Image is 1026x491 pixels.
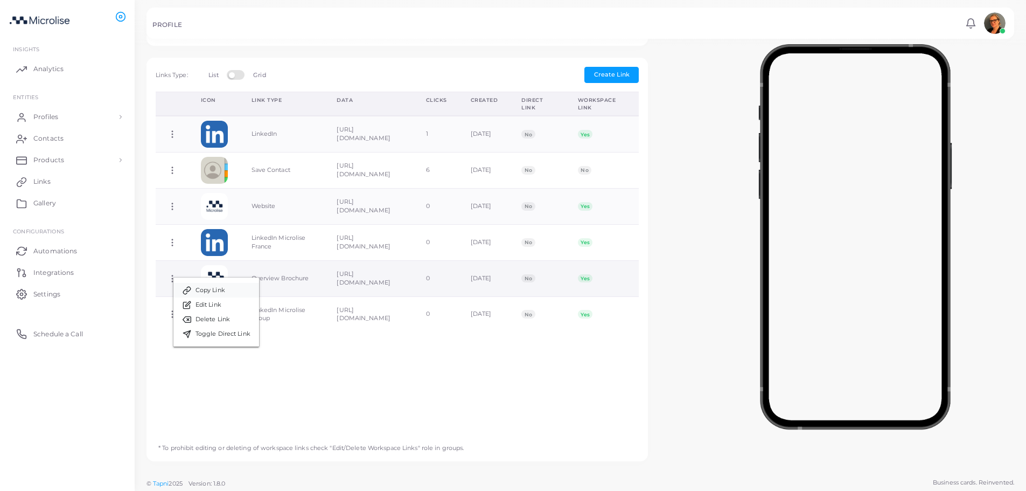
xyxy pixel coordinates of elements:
span: Yes [578,130,592,139]
td: 6 [414,153,459,189]
img: phone-mock.b55596b7.png [758,44,952,430]
td: 0 [414,224,459,260]
span: Integrations [33,268,74,278]
td: [URL][DOMAIN_NAME] [325,153,414,189]
a: Tapni [153,480,169,487]
a: Automations [8,240,127,261]
span: No [521,202,535,211]
span: INSIGHTS [13,46,39,52]
img: avatar [984,12,1006,34]
span: Products [33,155,64,165]
th: Action [156,92,189,116]
label: Grid [253,71,266,80]
span: Delete Link [196,315,230,324]
td: 0 [414,260,459,296]
td: 0 [414,296,459,332]
span: Configurations [13,228,64,234]
td: Save Contact [240,153,325,189]
img: contactcard.png [201,157,228,184]
div: Clicks [426,96,447,104]
span: Version: 1.8.0 [189,480,226,487]
td: [URL][DOMAIN_NAME] [325,116,414,152]
td: Overview Brochure [240,260,325,296]
label: List [208,71,218,80]
span: Profiles [33,112,58,122]
button: Create Link [584,67,639,83]
td: LinkedIn [240,116,325,152]
span: No [521,310,535,319]
img: logo [10,10,69,30]
div: Workspace Link [578,96,627,111]
td: Website [240,189,325,225]
span: Yes [578,274,592,283]
span: Links Type: [156,71,188,79]
span: Toggle Direct Link [196,330,250,338]
td: [URL][DOMAIN_NAME] [325,260,414,296]
td: [DATE] [459,189,510,225]
span: Yes [578,238,592,247]
td: [URL][DOMAIN_NAME] [325,296,414,332]
img: linkedin.png [201,121,228,148]
div: Direct Link [521,96,554,111]
span: No [521,274,535,283]
td: [DATE] [459,296,510,332]
span: No [521,166,535,175]
img: 0urkgqREsKOwIlUl1Ebqz2IQc-1742283681362.png [201,265,228,292]
span: No [521,238,535,247]
span: Contacts [33,134,64,143]
div: Link Type [252,96,313,104]
span: Business cards. Reinvented. [933,478,1014,487]
span: Links [33,177,51,186]
a: Analytics [8,58,127,80]
td: [DATE] [459,116,510,152]
span: Gallery [33,198,56,208]
td: 0 [414,189,459,225]
a: Schedule a Call [8,323,127,344]
div: Icon [201,96,228,104]
span: No [521,130,535,139]
div: Created [471,96,498,104]
td: [URL][DOMAIN_NAME] [325,224,414,260]
span: Copy Link [196,286,225,295]
td: [URL][DOMAIN_NAME] [325,189,414,225]
div: Data [337,96,402,104]
a: Products [8,149,127,171]
span: ENTITIES [13,94,38,100]
span: 2025 [169,479,182,488]
td: LinkedIn Microlise France [240,224,325,260]
span: Automations [33,246,77,256]
span: Settings [33,289,60,299]
a: avatar [981,12,1008,34]
a: Profiles [8,106,127,128]
span: Yes [578,310,592,319]
td: 1 [414,116,459,152]
img: G8fM0ag2xK68j5Y6CE3rTHDegNh0GpZq-1706795282325.png [201,193,228,220]
p: * To prohibit editing or deleting of workspace links check "Edit/Delete Workspace Links" role in ... [150,434,464,452]
span: No [578,166,591,175]
a: Contacts [8,128,127,149]
span: Create Link [594,71,630,78]
a: Links [8,171,127,192]
td: [DATE] [459,153,510,189]
h5: PROFILE [152,21,182,29]
a: Gallery [8,192,127,214]
td: [DATE] [459,260,510,296]
span: © [146,479,225,488]
span: Yes [578,202,592,211]
span: Schedule a Call [33,329,83,339]
td: LinkedIn Microlise Group [240,296,325,332]
td: [DATE] [459,224,510,260]
span: Edit Link [196,301,221,309]
span: Analytics [33,64,64,74]
a: Integrations [8,261,127,283]
img: linkedin.png [201,229,228,256]
a: Settings [8,283,127,305]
